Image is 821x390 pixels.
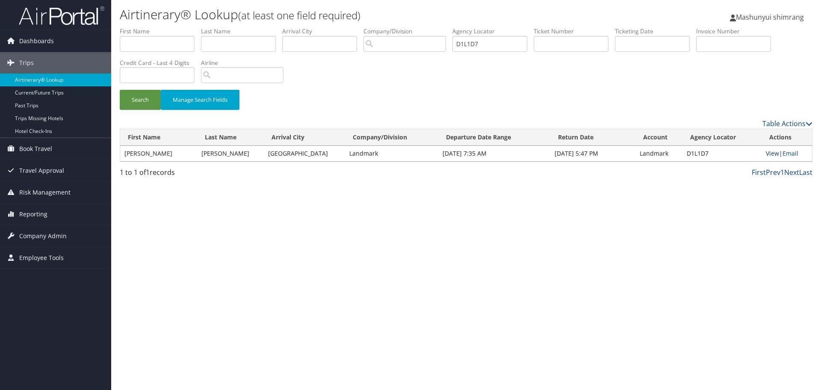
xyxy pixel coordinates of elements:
span: 1 [146,168,150,177]
td: Landmark [345,146,438,161]
span: Employee Tools [19,247,64,269]
span: Travel Approval [19,160,64,181]
img: airportal-logo.png [19,6,104,26]
th: Arrival City: activate to sort column ascending [264,129,345,146]
span: Company Admin [19,225,67,247]
label: Airline [201,59,290,67]
label: Ticketing Date [615,27,696,35]
a: Mashunyui shimrang [730,4,812,30]
a: 1 [780,168,784,177]
td: | [762,146,812,161]
span: Book Travel [19,138,52,160]
label: Last Name [201,27,282,35]
span: Dashboards [19,30,54,52]
a: First [752,168,766,177]
td: [PERSON_NAME] [197,146,264,161]
label: Company/Division [363,27,452,35]
td: Landmark [635,146,682,161]
a: Next [784,168,799,177]
td: [GEOGRAPHIC_DATA] [264,146,345,161]
a: Email [783,149,798,157]
label: Invoice Number [696,27,777,35]
td: [PERSON_NAME] [120,146,197,161]
td: [DATE] 5:47 PM [550,146,635,161]
a: Last [799,168,812,177]
div: 1 to 1 of records [120,167,284,182]
button: Search [120,90,161,110]
button: Manage Search Fields [161,90,239,110]
label: First Name [120,27,201,35]
a: Table Actions [762,119,812,128]
a: Prev [766,168,780,177]
span: Risk Management [19,182,71,203]
th: Company/Division [345,129,438,146]
td: [DATE] 7:35 AM [438,146,550,161]
label: Arrival City [282,27,363,35]
label: Agency Locator [452,27,534,35]
td: D1L1D7 [682,146,762,161]
th: Actions [762,129,812,146]
a: View [766,149,779,157]
span: Trips [19,52,34,74]
th: Return Date: activate to sort column ascending [550,129,635,146]
th: First Name: activate to sort column ascending [120,129,197,146]
label: Ticket Number [534,27,615,35]
h1: Airtinerary® Lookup [120,6,582,24]
span: Reporting [19,204,47,225]
span: Mashunyui shimrang [736,12,804,22]
th: Last Name: activate to sort column ascending [197,129,264,146]
th: Departure Date Range: activate to sort column ascending [438,129,550,146]
th: Account: activate to sort column ascending [635,129,682,146]
th: Agency Locator: activate to sort column ascending [682,129,762,146]
small: (at least one field required) [238,8,360,22]
label: Credit Card - Last 4 Digits [120,59,201,67]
